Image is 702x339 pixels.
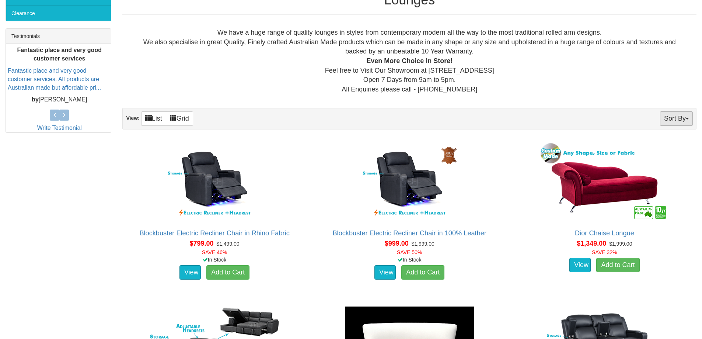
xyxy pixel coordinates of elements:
a: Fantastic place and very good customer services. All products are Australian made but affordable ... [8,68,101,91]
span: $999.00 [385,240,409,247]
del: $1,999.00 [609,241,632,247]
a: View [374,265,396,280]
a: Write Testimonial [37,125,82,131]
div: Testimonials [6,29,111,44]
del: $1,499.00 [216,241,239,247]
div: In Stock [121,256,308,263]
b: Even More Choice In Store! [366,57,453,65]
a: Add to Cart [401,265,444,280]
img: Blockbuster Electric Recliner Chair in 100% Leather [343,141,476,222]
a: Blockbuster Electric Recliner Chair in 100% Leather [332,229,486,237]
a: Grid [166,111,193,126]
b: Fantastic place and very good customer services [17,47,102,62]
span: $1,349.00 [577,240,606,247]
div: In Stock [316,256,503,263]
font: SAVE 32% [592,249,617,255]
a: Add to Cart [596,258,639,273]
a: Dior Chaise Longue [575,229,634,237]
a: View [179,265,201,280]
a: Clearance [6,5,111,21]
font: SAVE 46% [202,249,227,255]
a: Blockbuster Electric Recliner Chair in Rhino Fabric [139,229,289,237]
font: SAVE 50% [397,249,422,255]
a: List [141,111,166,126]
img: Dior Chaise Longue [538,141,671,222]
span: $799.00 [189,240,213,247]
a: View [569,258,591,273]
button: Sort By [660,111,693,126]
strong: View: [126,115,139,121]
div: We have a huge range of quality lounges in styles from contemporary modern all the way to the mos... [128,28,691,94]
p: [PERSON_NAME] [8,96,111,104]
a: Add to Cart [206,265,249,280]
img: Blockbuster Electric Recliner Chair in Rhino Fabric [148,141,281,222]
del: $1,999.00 [412,241,434,247]
b: by [32,97,39,103]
